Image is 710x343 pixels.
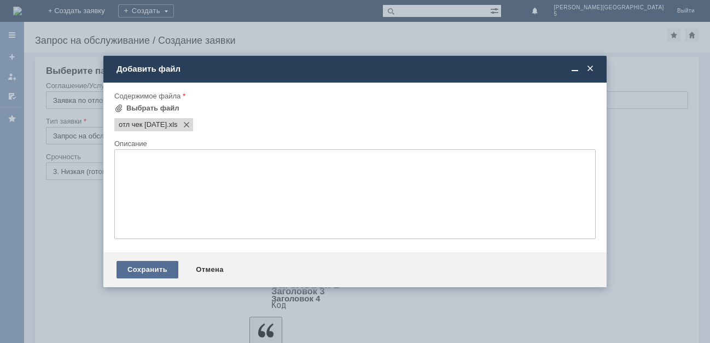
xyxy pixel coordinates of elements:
[569,64,580,74] span: Свернуть (Ctrl + M)
[4,4,160,22] div: Просьба удалить отложенные чеки от [DATE]
[167,120,178,129] span: отл чек 10.10.25.xls
[119,120,167,129] span: отл чек 10.10.25.xls
[114,92,593,100] div: Содержимое файла
[585,64,596,74] span: Закрыть
[117,64,596,74] div: Добавить файл
[126,104,179,113] div: Выбрать файл
[114,140,593,147] div: Описание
